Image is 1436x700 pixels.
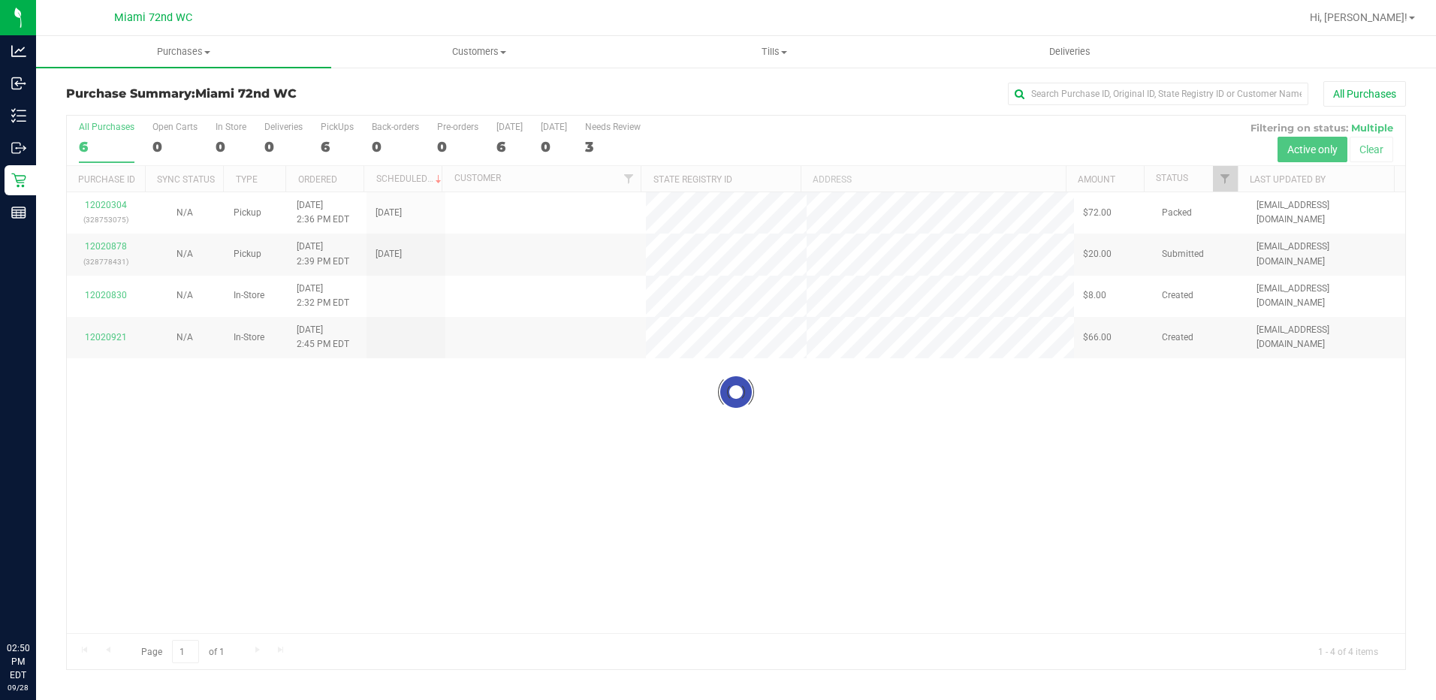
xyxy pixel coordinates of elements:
[332,45,626,59] span: Customers
[628,45,922,59] span: Tills
[11,140,26,155] inline-svg: Outbound
[922,36,1217,68] a: Deliveries
[195,86,297,101] span: Miami 72nd WC
[66,87,513,101] h3: Purchase Summary:
[1008,83,1308,105] input: Search Purchase ID, Original ID, State Registry ID or Customer Name...
[331,36,626,68] a: Customers
[1323,81,1406,107] button: All Purchases
[15,580,60,625] iframe: Resource center
[11,76,26,91] inline-svg: Inbound
[627,36,922,68] a: Tills
[1029,45,1111,59] span: Deliveries
[36,45,331,59] span: Purchases
[11,44,26,59] inline-svg: Analytics
[7,682,29,693] p: 09/28
[1310,11,1407,23] span: Hi, [PERSON_NAME]!
[7,641,29,682] p: 02:50 PM EDT
[11,205,26,220] inline-svg: Reports
[36,36,331,68] a: Purchases
[11,108,26,123] inline-svg: Inventory
[114,11,192,24] span: Miami 72nd WC
[11,173,26,188] inline-svg: Retail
